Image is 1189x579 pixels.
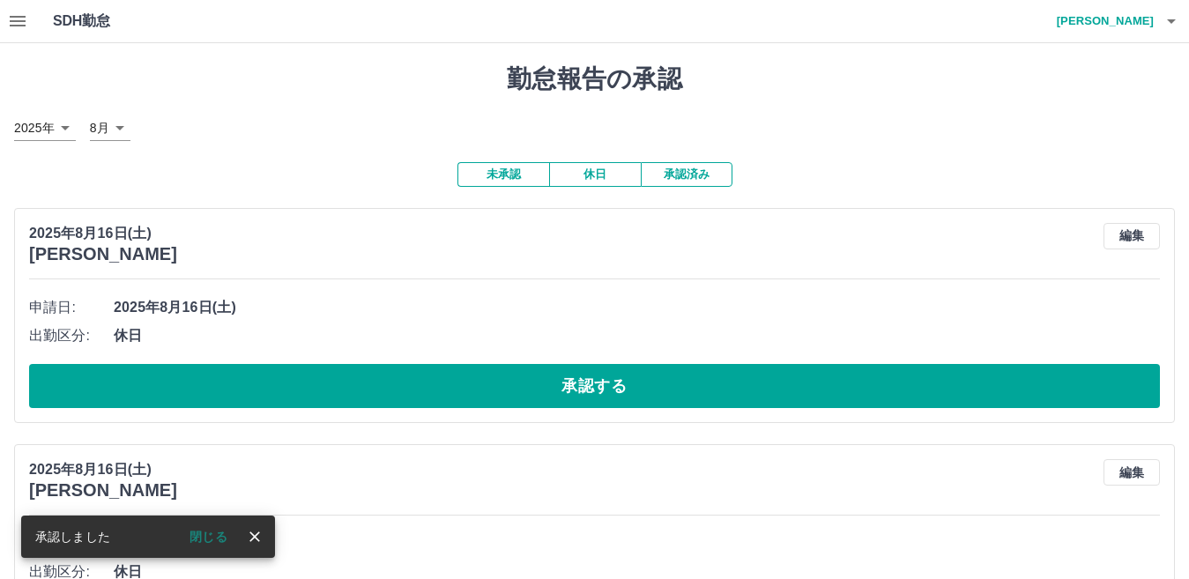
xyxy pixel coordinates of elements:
[29,459,177,480] p: 2025年8月16日(土)
[114,297,1160,318] span: 2025年8月16日(土)
[29,223,177,244] p: 2025年8月16日(土)
[242,523,268,550] button: close
[29,364,1160,408] button: 承認する
[29,244,177,264] h3: [PERSON_NAME]
[457,162,549,187] button: 未承認
[175,523,242,550] button: 閉じる
[641,162,732,187] button: 承認済み
[90,115,130,141] div: 8月
[14,115,76,141] div: 2025年
[35,521,110,553] div: 承認しました
[29,480,177,501] h3: [PERSON_NAME]
[549,162,641,187] button: 休日
[1104,223,1160,249] button: 編集
[1104,459,1160,486] button: 編集
[14,64,1175,94] h1: 勤怠報告の承認
[114,325,1160,346] span: 休日
[114,533,1160,554] span: 2025年8月16日(土)
[29,325,114,346] span: 出勤区分:
[29,297,114,318] span: 申請日:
